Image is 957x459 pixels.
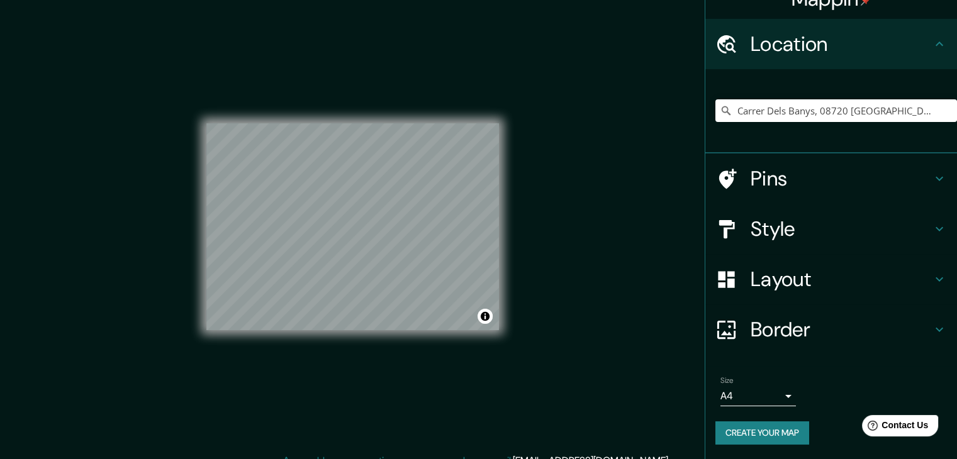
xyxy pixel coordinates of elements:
div: Location [705,19,957,69]
h4: Layout [751,267,932,292]
div: Layout [705,254,957,304]
h4: Location [751,31,932,57]
label: Size [720,375,734,386]
h4: Pins [751,166,932,191]
button: Toggle attribution [478,309,493,324]
div: Pins [705,153,957,204]
input: Pick your city or area [715,99,957,122]
iframe: Help widget launcher [845,410,943,445]
h4: Border [751,317,932,342]
div: Border [705,304,957,355]
h4: Style [751,216,932,241]
button: Create your map [715,421,809,445]
canvas: Map [206,123,499,330]
div: Style [705,204,957,254]
div: A4 [720,386,796,406]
